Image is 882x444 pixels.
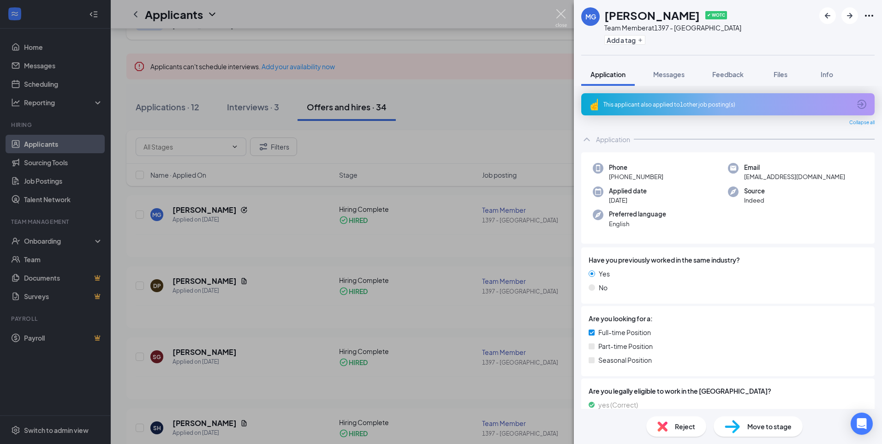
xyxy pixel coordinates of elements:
[675,421,695,432] span: Reject
[822,10,833,21] svg: ArrowLeftNew
[609,196,647,205] span: [DATE]
[851,413,873,435] div: Open Intercom Messenger
[596,135,630,144] div: Application
[589,313,653,324] span: Are you looking for a:
[653,70,685,78] span: Messages
[705,11,727,19] span: ✔ WOTC
[774,70,787,78] span: Files
[598,400,638,410] span: yes (Correct)
[712,70,744,78] span: Feedback
[590,70,626,78] span: Application
[609,172,663,181] span: [PHONE_NUMBER]
[864,10,875,21] svg: Ellipses
[581,134,592,145] svg: ChevronUp
[598,355,652,365] span: Seasonal Position
[609,186,647,196] span: Applied date
[849,119,875,126] span: Collapse all
[744,163,845,172] span: Email
[819,7,836,24] button: ArrowLeftNew
[598,327,651,337] span: Full-time Position
[585,12,596,21] div: MG
[599,269,610,279] span: Yes
[841,7,858,24] button: ArrowRight
[844,10,855,21] svg: ArrowRight
[604,35,645,45] button: PlusAdd a tag
[598,341,653,351] span: Part-time Position
[603,101,851,108] div: This applicant also applied to 1 other job posting(s)
[821,70,833,78] span: Info
[599,282,608,293] span: No
[604,23,741,32] div: Team Member at 1397 - [GEOGRAPHIC_DATA]
[638,37,643,43] svg: Plus
[589,386,867,396] span: Are you legally eligible to work in the [GEOGRAPHIC_DATA]?
[589,255,740,265] span: Have you previously worked in the same industry?
[747,421,792,432] span: Move to stage
[604,7,700,23] h1: [PERSON_NAME]
[609,163,663,172] span: Phone
[856,99,867,110] svg: ArrowCircle
[609,219,666,228] span: English
[744,186,765,196] span: Source
[609,210,666,219] span: Preferred language
[744,172,845,181] span: [EMAIL_ADDRESS][DOMAIN_NAME]
[744,196,765,205] span: Indeed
